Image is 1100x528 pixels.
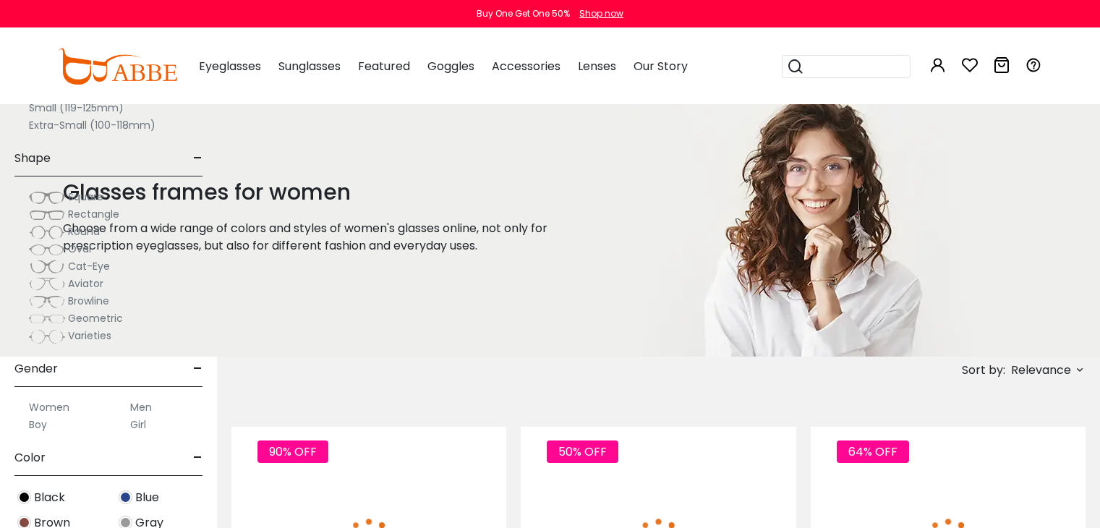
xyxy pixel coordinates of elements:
span: Black [34,489,65,506]
h1: Glasses frames for women [63,179,589,205]
img: Black [17,490,31,504]
span: Our Story [634,58,688,74]
span: Sort by: [962,362,1005,378]
img: Cat-Eye.png [29,260,65,274]
span: 90% OFF [257,440,328,463]
img: Rectangle.png [29,208,65,222]
span: Square [68,190,103,204]
span: - [193,352,202,386]
span: Goggles [427,58,474,74]
label: Boy [29,416,47,433]
span: Rectangle [68,207,119,221]
span: Varieties [68,328,111,343]
img: Browline.png [29,294,65,309]
span: Relevance [1011,357,1071,383]
span: 50% OFF [547,440,618,463]
span: Eyeglasses [199,58,261,74]
img: Square.png [29,190,65,205]
span: - [193,141,202,176]
label: Girl [130,416,146,433]
label: Men [130,399,152,416]
label: Small (119-125mm) [29,99,124,116]
span: Oval [68,242,91,256]
span: - [193,440,202,475]
span: 64% OFF [837,440,909,463]
span: Sunglasses [278,58,341,74]
img: Aviator.png [29,277,65,291]
span: Blue [135,489,159,506]
span: Geometric [68,311,123,325]
span: Cat-Eye [68,259,110,273]
span: Lenses [578,58,616,74]
img: Geometric.png [29,312,65,326]
img: Varieties.png [29,329,65,344]
span: Aviator [68,276,103,291]
img: Blue [119,490,132,504]
label: Women [29,399,69,416]
a: Shop now [572,7,623,20]
span: Color [14,440,46,475]
p: Choose from a wide range of colors and styles of women's glasses online, not only for prescriptio... [63,220,589,255]
div: Buy One Get One 50% [477,7,570,20]
span: Browline [68,294,109,308]
span: Gender [14,352,58,386]
label: Extra-Small (100-118mm) [29,116,155,134]
img: Oval.png [29,242,65,257]
img: Round.png [29,225,65,239]
span: Shape [14,141,51,176]
img: glasses frames for women [625,103,992,357]
span: Featured [358,58,410,74]
span: Round [68,224,100,239]
span: Accessories [492,58,560,74]
div: Shop now [579,7,623,20]
img: abbeglasses.com [59,48,177,85]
